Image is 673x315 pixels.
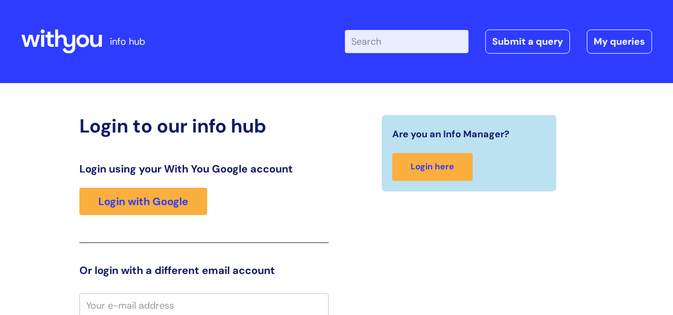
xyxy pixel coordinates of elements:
a: My queries [587,29,652,54]
span: Are you an Info Manager? [392,126,509,143]
h2: Login to our info hub [79,115,329,137]
a: Submit a query [485,29,570,54]
input: Search [345,30,468,53]
a: Login with Google [79,188,207,215]
h3: Login using your With You Google account [79,162,329,175]
h3: Or login with a different email account [79,264,329,277]
a: Login here [392,153,473,181]
p: info hub [110,33,145,50]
